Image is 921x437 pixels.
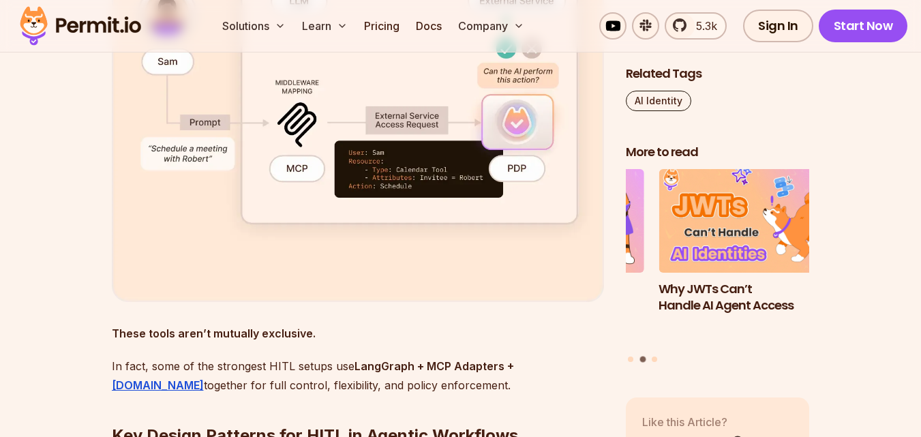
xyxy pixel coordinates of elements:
[628,357,633,362] button: Go to slide 1
[359,12,405,40] a: Pricing
[217,12,291,40] button: Solutions
[639,357,646,363] button: Go to slide 2
[659,169,843,273] img: Why JWTs Can’t Handle AI Agent Access
[659,169,843,348] li: 2 of 3
[626,144,810,161] h2: More to read
[112,378,204,392] a: [DOMAIN_NAME]
[460,280,644,331] h3: The Ultimate Guide to MCP Auth: Identity, Consent, and Agent Security
[112,357,604,395] p: In fact, some of the strongest HITL setups use together for full control, flexibility, and policy...
[688,18,717,34] span: 5.3k
[743,10,813,42] a: Sign In
[410,12,447,40] a: Docs
[819,10,908,42] a: Start Now
[14,3,147,49] img: Permit logo
[652,357,657,362] button: Go to slide 3
[460,169,644,348] li: 1 of 3
[112,327,316,340] strong: These tools aren’t mutually exclusive.
[626,169,810,365] div: Posts
[453,12,530,40] button: Company
[297,12,353,40] button: Learn
[642,413,744,430] p: Like this Article?
[626,91,691,111] a: AI Identity
[659,169,843,348] a: Why JWTs Can’t Handle AI Agent AccessWhy JWTs Can’t Handle AI Agent Access
[665,12,727,40] a: 5.3k
[626,65,810,82] h2: Related Tags
[354,359,514,373] strong: LangGraph + MCP Adapters +
[659,280,843,314] h3: Why JWTs Can’t Handle AI Agent Access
